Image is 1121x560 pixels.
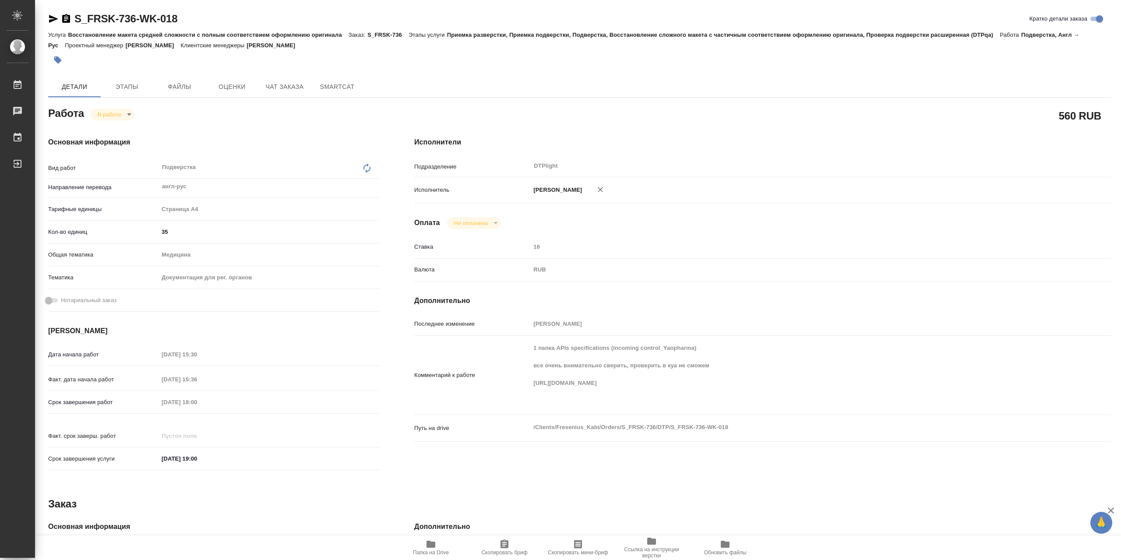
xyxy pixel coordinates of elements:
[181,42,247,49] p: Клиентские менеджеры
[74,13,177,25] a: S_FRSK-736-WK-018
[48,164,159,173] p: Вид работ
[468,535,541,560] button: Скопировать бриф
[48,105,84,120] h2: Работа
[530,317,1053,330] input: Пустое поле
[451,219,490,227] button: Не оплачена
[48,32,68,38] p: Услуга
[413,549,449,556] span: Папка на Drive
[159,396,235,409] input: Пустое поле
[159,270,379,285] div: Документация для рег. органов
[530,240,1053,253] input: Пустое поле
[447,32,1000,38] p: Приемка разверстки, Приемка подверстки, Подверстка, Восстановление сложного макета с частичным со...
[1029,14,1087,23] span: Кратко детали заказа
[414,521,1111,532] h4: Дополнительно
[159,373,235,386] input: Пустое поле
[48,432,159,440] p: Факт. срок заверш. работ
[48,205,159,214] p: Тарифные единицы
[159,202,379,217] div: Страница А4
[414,265,530,274] p: Валюта
[264,81,306,92] span: Чат заказа
[48,398,159,407] p: Срок завершения работ
[615,535,688,560] button: Ссылка на инструкции верстки
[159,247,379,262] div: Медицина
[414,186,530,194] p: Исполнитель
[95,111,124,118] button: В работе
[48,454,159,463] p: Срок завершения услуги
[48,250,159,259] p: Общая тематика
[620,546,683,559] span: Ссылка на инструкции верстки
[53,81,95,92] span: Детали
[541,535,615,560] button: Скопировать мини-бриф
[688,535,762,560] button: Обновить файлы
[48,273,159,282] p: Тематика
[159,348,235,361] input: Пустое поле
[211,81,253,92] span: Оценки
[48,350,159,359] p: Дата начала работ
[349,32,367,38] p: Заказ:
[409,32,447,38] p: Этапы услуги
[159,452,235,465] input: ✎ Введи что-нибудь
[548,549,608,556] span: Скопировать мини-бриф
[48,497,77,511] h2: Заказ
[48,326,379,336] h4: [PERSON_NAME]
[530,420,1053,435] textarea: /Clients/Fresenius_Kabi/Orders/S_FRSK-736/DTP/S_FRSK-736-WK-018
[247,42,302,49] p: [PERSON_NAME]
[530,186,582,194] p: [PERSON_NAME]
[704,549,747,556] span: Обновить файлы
[48,137,379,148] h4: Основная информация
[159,81,201,92] span: Файлы
[414,137,1111,148] h4: Исполнители
[48,14,59,24] button: Скопировать ссылку для ЯМессенджера
[48,521,379,532] h4: Основная информация
[414,218,440,228] h4: Оплата
[414,320,530,328] p: Последнее изменение
[414,162,530,171] p: Подразделение
[106,81,148,92] span: Этапы
[530,262,1053,277] div: RUB
[367,32,409,38] p: S_FRSK-736
[68,32,348,38] p: Восстановление макета средней сложности с полным соответствием оформлению оригинала
[48,228,159,236] p: Кол-во единиц
[48,183,159,192] p: Направление перевода
[48,50,67,70] button: Добавить тэг
[394,535,468,560] button: Папка на Drive
[126,42,181,49] p: [PERSON_NAME]
[1000,32,1021,38] p: Работа
[447,217,501,229] div: В работе
[414,296,1111,306] h4: Дополнительно
[591,180,610,199] button: Удалить исполнителя
[481,549,527,556] span: Скопировать бриф
[530,341,1053,408] textarea: 1 папка APIs specifications (incoming control_Yaopharma) все очень внимательно сверить, проверить...
[61,14,71,24] button: Скопировать ссылку
[414,424,530,433] p: Путь на drive
[91,109,134,120] div: В работе
[159,225,379,238] input: ✎ Введи что-нибудь
[316,81,358,92] span: SmartCat
[48,375,159,384] p: Факт. дата начала работ
[1094,514,1109,532] span: 🙏
[1090,512,1112,534] button: 🙏
[159,430,235,442] input: Пустое поле
[61,296,116,305] span: Нотариальный заказ
[1059,108,1101,123] h2: 560 RUB
[414,243,530,251] p: Ставка
[414,371,530,380] p: Комментарий к работе
[65,42,125,49] p: Проектный менеджер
